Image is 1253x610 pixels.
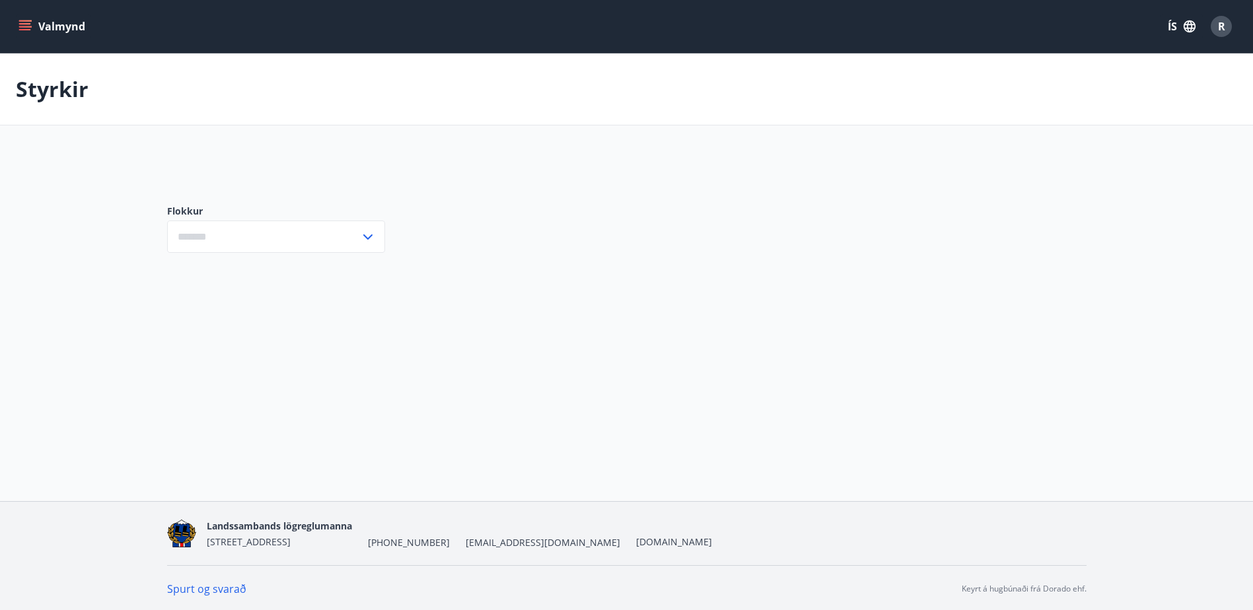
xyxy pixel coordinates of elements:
[167,582,246,596] a: Spurt og svarað
[636,535,712,548] a: [DOMAIN_NAME]
[16,15,90,38] button: menu
[16,75,89,104] p: Styrkir
[1205,11,1237,42] button: R
[368,536,450,549] span: [PHONE_NUMBER]
[207,535,291,548] span: [STREET_ADDRESS]
[1161,15,1203,38] button: ÍS
[167,205,385,218] label: Flokkur
[1218,19,1225,34] span: R
[466,536,620,549] span: [EMAIL_ADDRESS][DOMAIN_NAME]
[167,520,197,548] img: 1cqKbADZNYZ4wXUG0EC2JmCwhQh0Y6EN22Kw4FTY.png
[962,583,1087,595] p: Keyrt á hugbúnaði frá Dorado ehf.
[207,520,352,532] span: Landssambands lögreglumanna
